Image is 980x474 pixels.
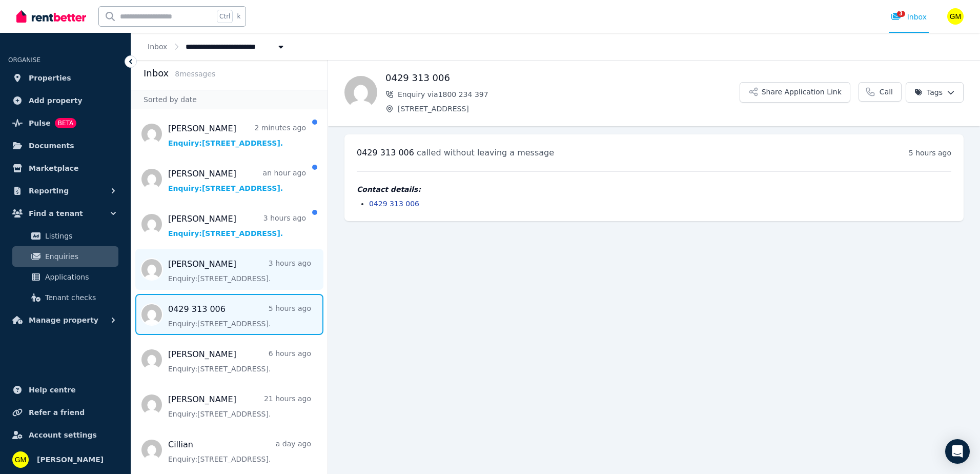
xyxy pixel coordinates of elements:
[168,168,306,193] a: [PERSON_NAME]an hour agoEnquiry:[STREET_ADDRESS].
[45,230,114,242] span: Listings
[369,200,419,208] a: 0429 313 006
[29,207,83,220] span: Find a tenant
[8,113,122,133] a: PulseBETA
[45,291,114,304] span: Tenant checks
[8,425,122,445] a: Account settings
[168,303,311,329] a: 0429 313 0065 hours agoEnquiry:[STREET_ADDRESS].
[8,135,122,156] a: Documents
[168,439,311,464] a: Cilliana day agoEnquiry:[STREET_ADDRESS].
[168,123,306,148] a: [PERSON_NAME]2 minutes agoEnquiry:[STREET_ADDRESS].
[8,90,122,111] a: Add property
[740,82,850,103] button: Share Application Link
[29,117,51,129] span: Pulse
[37,453,104,466] span: [PERSON_NAME]
[8,203,122,224] button: Find a tenant
[16,9,86,24] img: RentBetter
[175,70,215,78] span: 8 message s
[8,402,122,423] a: Refer a friend
[29,185,69,197] span: Reporting
[947,8,964,25] img: Grant McKenzie
[168,258,311,284] a: [PERSON_NAME]3 hours agoEnquiry:[STREET_ADDRESS].
[237,12,240,21] span: k
[12,451,29,468] img: Grant McKenzie
[168,348,311,374] a: [PERSON_NAME]6 hours agoEnquiry:[STREET_ADDRESS].
[880,87,893,97] span: Call
[891,12,927,22] div: Inbox
[131,90,328,109] div: Sorted by date
[12,287,118,308] a: Tenant checks
[29,406,85,419] span: Refer a friend
[344,76,377,109] img: 0429 313 006
[29,314,98,326] span: Manage property
[945,439,970,464] div: Open Intercom Messenger
[8,181,122,201] button: Reporting
[29,384,76,396] span: Help centre
[29,429,97,441] span: Account settings
[859,82,902,102] a: Call
[12,267,118,287] a: Applications
[385,71,740,85] h1: 0429 313 006
[55,118,76,128] span: BETA
[45,250,114,263] span: Enquiries
[8,158,122,179] a: Marketplace
[8,380,122,400] a: Help centre
[168,393,311,419] a: [PERSON_NAME]21 hours agoEnquiry:[STREET_ADDRESS].
[8,68,122,88] a: Properties
[8,310,122,330] button: Manage property
[906,82,964,103] button: Tags
[148,43,167,51] a: Inbox
[12,226,118,246] a: Listings
[29,72,71,84] span: Properties
[29,162,78,174] span: Marketplace
[897,11,905,17] span: 3
[168,213,306,239] a: [PERSON_NAME]3 hours agoEnquiry:[STREET_ADDRESS].
[357,148,414,157] span: 0429 313 006
[144,66,169,81] h2: Inbox
[29,94,83,107] span: Add property
[131,33,302,60] nav: Breadcrumb
[417,148,554,157] span: called without leaving a message
[398,104,740,114] span: [STREET_ADDRESS]
[45,271,114,283] span: Applications
[398,89,740,100] span: Enquiry via 1800 234 397
[217,10,233,23] span: Ctrl
[12,246,118,267] a: Enquiries
[914,87,943,97] span: Tags
[357,184,951,194] h4: Contact details:
[8,56,40,64] span: ORGANISE
[29,140,74,152] span: Documents
[909,149,951,157] time: 5 hours ago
